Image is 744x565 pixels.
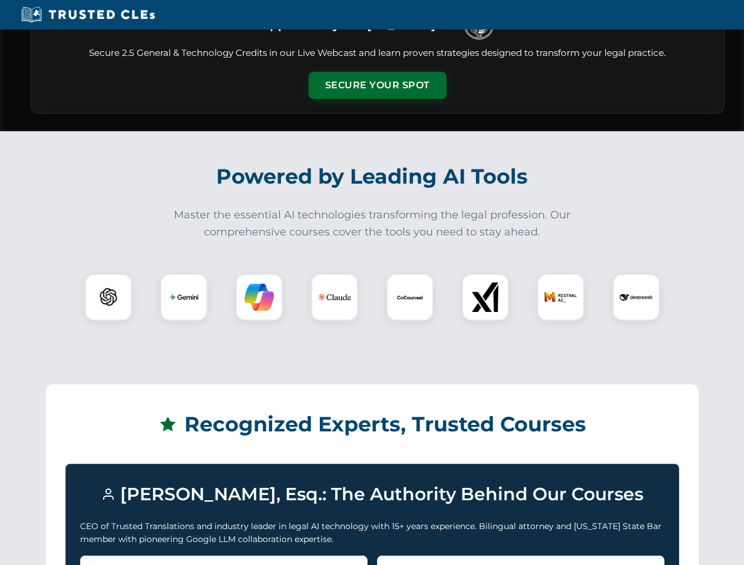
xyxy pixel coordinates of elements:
[309,72,447,99] button: Secure Your Spot
[462,274,509,321] div: xAI
[544,281,577,314] img: Mistral AI Logo
[236,274,283,321] div: Copilot
[85,274,132,321] div: ChatGPT
[91,280,125,314] img: ChatGPT Logo
[244,282,274,312] img: Copilot Logo
[46,156,699,197] h2: Powered by Leading AI Tools
[318,281,351,314] img: Claude Logo
[395,282,425,312] img: CoCounsel Logo
[311,274,358,321] div: Claude
[620,281,653,314] img: DeepSeek Logo
[386,274,434,321] div: CoCounsel
[613,274,660,321] div: DeepSeek
[65,404,679,445] h2: Recognized Experts, Trusted Courses
[45,46,710,60] p: Secure 2.5 General & Technology Credits in our Live Webcast and learn proven strategies designed ...
[160,274,207,321] div: Gemini
[169,282,199,312] img: Gemini Logo
[537,274,584,321] div: Mistral AI
[18,6,158,24] img: Trusted CLEs
[80,478,664,510] h3: [PERSON_NAME], Esq.: The Authority Behind Our Courses
[166,207,578,241] p: Master the essential AI technologies transforming the legal profession. Our comprehensive courses...
[80,520,664,546] p: CEO of Trusted Translations and industry leader in legal AI technology with 15+ years experience....
[471,282,500,312] img: xAI Logo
